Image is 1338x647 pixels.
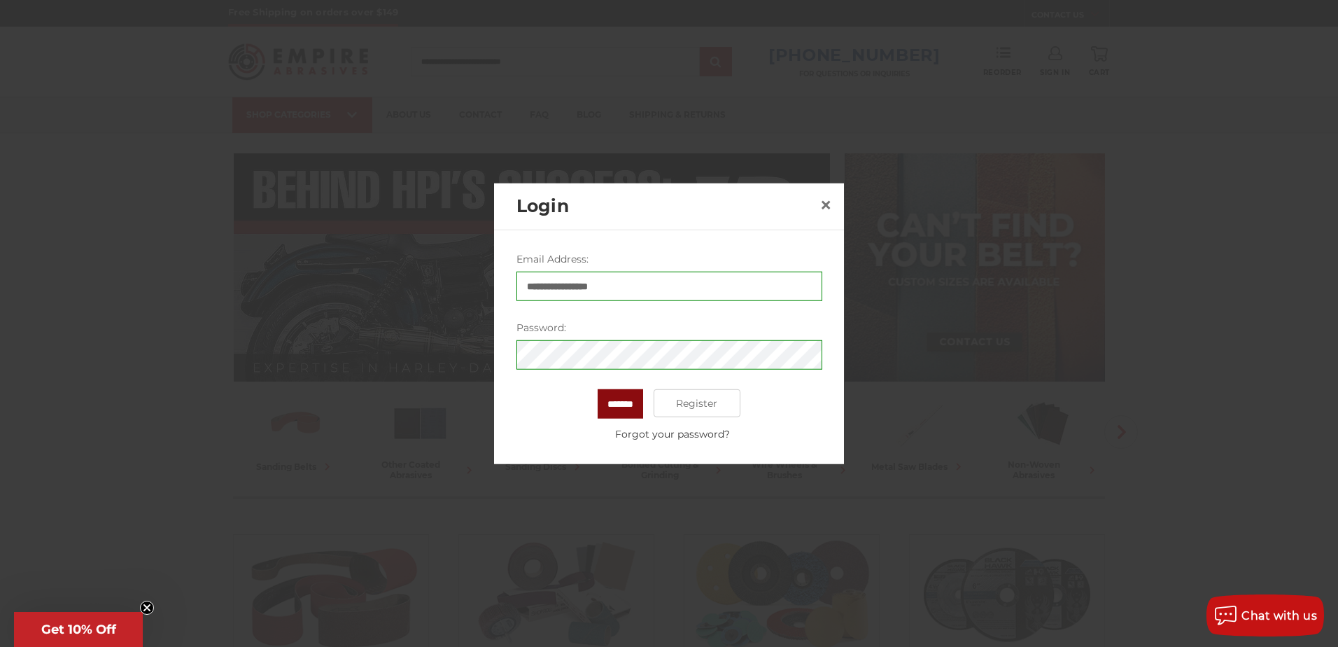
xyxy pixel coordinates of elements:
[1206,594,1324,636] button: Chat with us
[1241,609,1317,622] span: Chat with us
[516,193,815,220] h2: Login
[140,601,154,615] button: Close teaser
[516,252,822,267] label: Email Address:
[815,193,837,216] a: Close
[41,622,116,637] span: Get 10% Off
[654,389,741,417] a: Register
[14,612,143,647] div: Get 10% OffClose teaser
[819,190,832,218] span: ×
[516,321,822,335] label: Password:
[523,427,822,442] a: Forgot your password?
